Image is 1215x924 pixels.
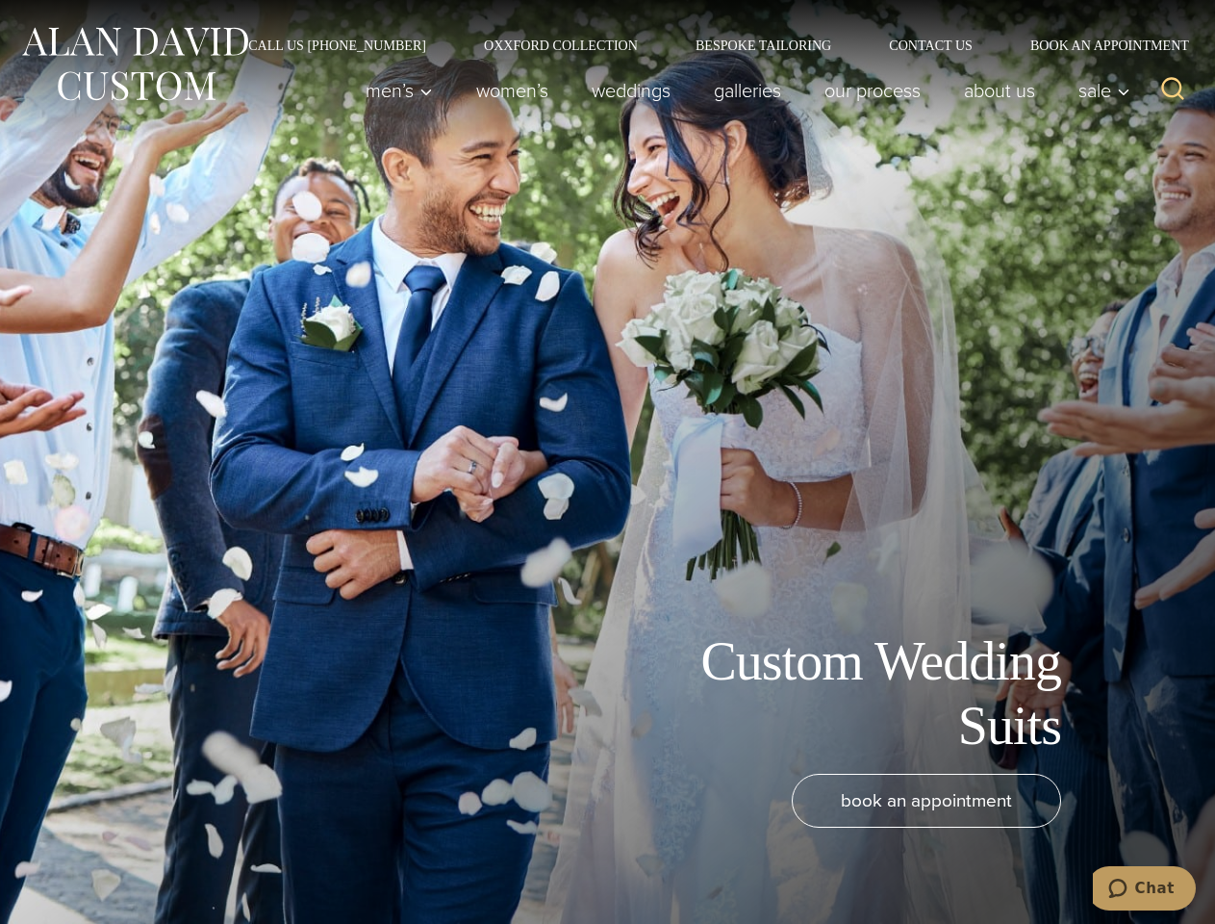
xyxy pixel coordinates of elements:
a: weddings [570,71,693,110]
a: Galleries [693,71,803,110]
a: Our Process [803,71,943,110]
a: Bespoke Tailoring [667,38,860,52]
span: book an appointment [841,786,1012,814]
a: Women’s [455,71,570,110]
h1: Custom Wedding Suits [628,629,1061,758]
a: Book an Appointment [1001,38,1196,52]
iframe: Opens a widget where you can chat to one of our agents [1093,866,1196,914]
nav: Primary Navigation [344,71,1141,110]
a: Contact Us [860,38,1001,52]
a: About Us [943,71,1057,110]
button: Men’s sub menu toggle [344,71,455,110]
a: book an appointment [792,774,1061,828]
button: Sale sub menu toggle [1057,71,1141,110]
a: Call Us [PHONE_NUMBER] [219,38,455,52]
a: Oxxford Collection [455,38,667,52]
nav: Secondary Navigation [219,38,1196,52]
button: View Search Form [1150,67,1196,114]
img: Alan David Custom [19,21,250,107]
